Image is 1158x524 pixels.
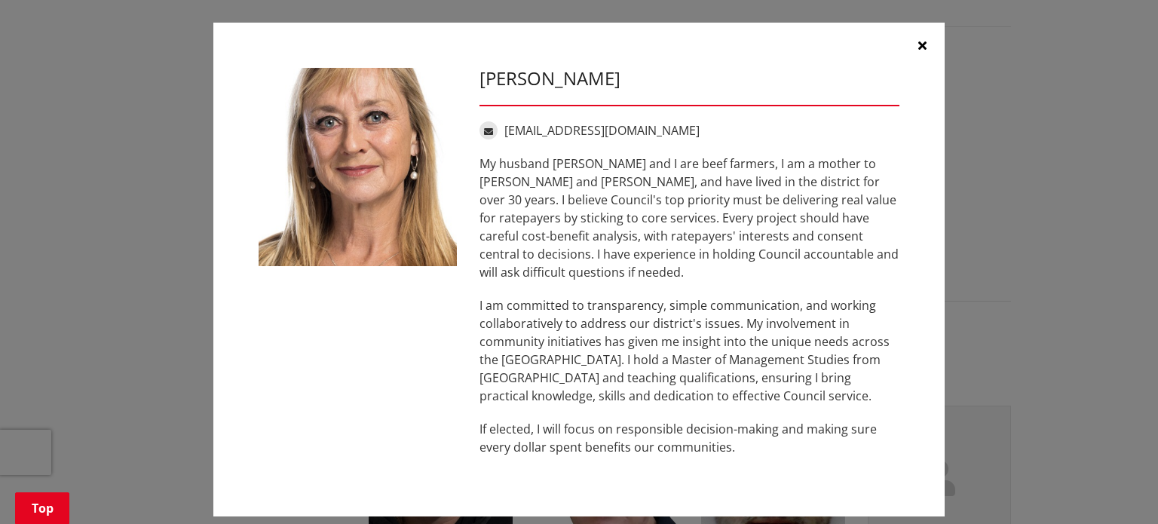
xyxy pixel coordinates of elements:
[479,155,899,281] p: My husband [PERSON_NAME] and I are beef farmers, I am a mother to [PERSON_NAME] and [PERSON_NAME]...
[479,296,899,405] p: I am committed to transparency, simple communication, and working collaboratively to address our ...
[15,492,69,524] a: Top
[259,68,457,266] img: WO-W-WH__LABOYRIE_N__XTjB5
[479,68,899,90] h3: [PERSON_NAME]
[504,122,700,139] a: [EMAIL_ADDRESS][DOMAIN_NAME]
[1089,461,1143,515] iframe: Messenger Launcher
[479,420,899,456] p: If elected, I will focus on responsible decision-making and making sure every dollar spent benefi...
